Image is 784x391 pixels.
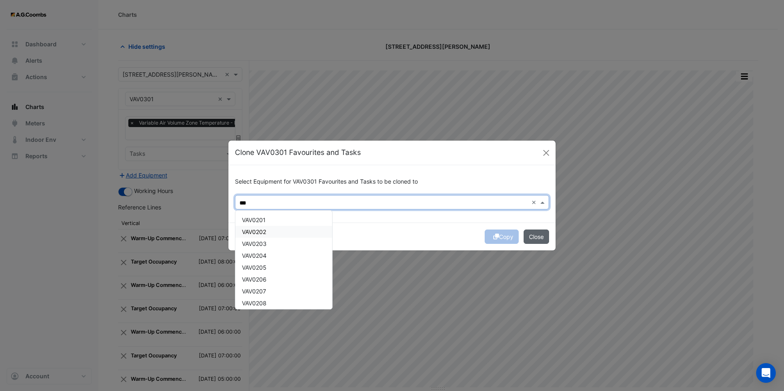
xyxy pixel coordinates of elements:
[235,178,549,185] h6: Select Equipment for VAV0301 Favourites and Tasks to be cloned to
[242,252,267,259] span: VAV0204
[242,216,266,223] span: VAV0201
[242,240,267,247] span: VAV0203
[531,198,538,207] span: Clear
[242,288,266,295] span: VAV0207
[242,300,267,307] span: VAV0208
[235,147,361,158] h5: Clone VAV0301 Favourites and Tasks
[540,147,552,159] button: Close
[242,264,267,271] span: VAV0205
[235,210,333,309] ng-dropdown-panel: Options list
[242,276,267,283] span: VAV0206
[756,363,776,383] div: Open Intercom Messenger
[524,230,549,244] button: Close
[242,228,266,235] span: VAV0202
